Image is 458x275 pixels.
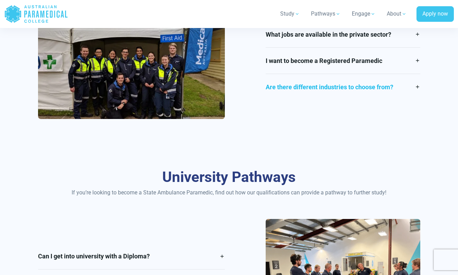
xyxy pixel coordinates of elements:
[307,4,345,24] a: Pathways
[4,3,68,25] a: Australian Paramedical College
[38,243,225,269] a: Can I get into university with a Diploma?
[266,74,420,100] a: Are there different industries to choose from?
[383,4,411,24] a: About
[348,4,380,24] a: Engage
[266,21,420,47] a: What jobs are available in the private sector?
[38,168,420,186] h3: University Pathways
[416,6,454,22] a: Apply now
[38,189,420,197] p: If you’re looking to become a State Ambulance Paramedic, find out how our qualifications can prov...
[266,48,420,74] a: I want to become a Registered Paramedic
[276,4,304,24] a: Study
